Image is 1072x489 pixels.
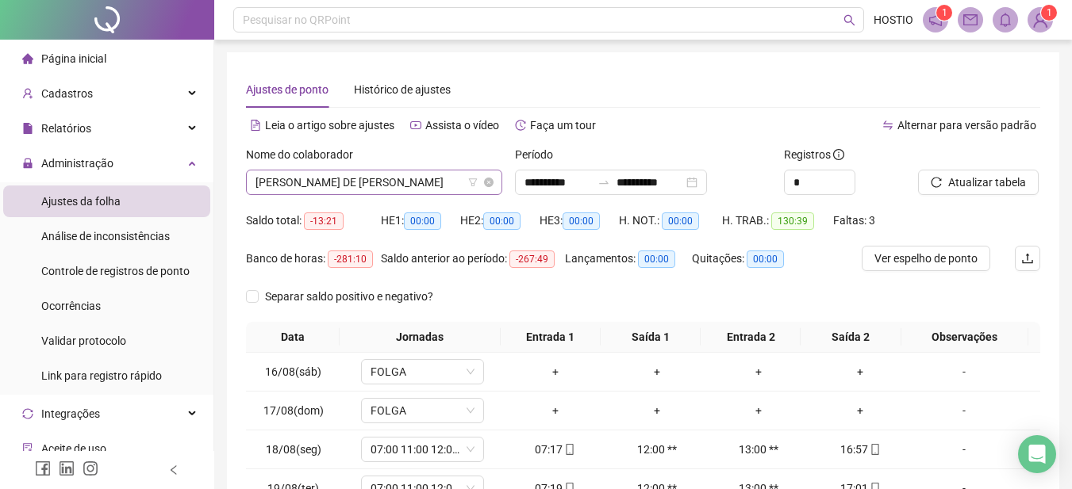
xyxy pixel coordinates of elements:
div: + [816,402,905,419]
th: Observações [901,322,1028,353]
span: -13:21 [304,212,344,230]
span: mobile [868,444,881,455]
sup: 1 [936,5,952,21]
span: down [466,367,475,376]
span: search [843,14,855,26]
span: reload [931,177,942,188]
span: 00:00 [662,212,699,230]
span: close-circle [484,178,494,187]
span: bell [998,13,1012,27]
label: Nome do colaborador [246,146,363,163]
th: Jornadas [340,322,501,353]
span: file-text [250,120,261,131]
span: history [515,120,526,131]
span: instagram [83,460,98,476]
span: home [22,53,33,64]
span: -267:49 [509,250,555,268]
span: Link para registro rápido [41,369,162,382]
div: + [613,363,701,380]
div: + [816,363,905,380]
span: sync [22,408,33,419]
th: Entrada 2 [701,322,801,353]
span: Alternar para versão padrão [897,119,1036,132]
span: Registros [784,146,844,163]
span: Página inicial [41,52,106,65]
th: Saída 2 [801,322,901,353]
span: Aceite de uso [41,442,106,455]
span: notification [928,13,943,27]
span: Administração [41,157,113,170]
span: FOLGA [371,360,475,384]
span: Assista o vídeo [425,119,499,132]
div: Histórico de ajustes [354,81,451,98]
span: Análise de inconsistências [41,230,170,243]
span: Faltas: 3 [833,214,875,227]
div: H. TRAB.: [722,212,833,230]
span: Cadastros [41,87,93,100]
div: - [917,441,1011,458]
div: - [917,363,1011,380]
div: Banco de horas: [246,250,381,268]
span: FOLGA [371,399,475,422]
span: swap-right [597,176,610,189]
span: Validar protocolo [41,334,126,347]
span: Relatórios [41,122,91,135]
span: Ocorrências [41,300,101,312]
img: 41758 [1028,8,1052,32]
span: file [22,123,33,134]
div: + [511,363,600,380]
span: upload [1021,252,1034,265]
div: Ajustes de ponto [246,81,329,98]
span: swap [882,120,893,131]
span: user-add [22,88,33,99]
span: 00:00 [563,212,600,230]
div: + [714,363,803,380]
span: to [597,176,610,189]
div: HE 1: [381,212,460,230]
span: down [466,445,475,454]
th: Entrada 1 [501,322,601,353]
span: 1 [1047,7,1052,18]
div: Lançamentos: [565,250,692,268]
div: - [917,402,1011,419]
span: left [168,464,179,476]
span: linkedin [59,460,75,476]
div: Quitações: [692,250,803,268]
div: Saldo total: [246,212,381,230]
span: filter [468,178,478,187]
span: 00:00 [638,250,675,268]
span: Leia o artigo sobre ajustes [265,119,394,132]
div: + [613,402,701,419]
sup: Atualize o seu contato no menu Meus Dados [1041,5,1057,21]
span: 00:00 [404,212,441,230]
span: 17/08(dom) [263,404,324,417]
span: HOSTIO [874,11,913,29]
span: 1 [942,7,947,18]
div: Saldo anterior ao período: [381,250,565,268]
span: ANDERSON DE JESUS GOMES [256,170,493,194]
span: audit [22,443,33,454]
div: 16:57 [816,441,905,458]
span: Atualizar tabela [948,174,1026,191]
span: info-circle [833,149,844,160]
span: mobile [563,444,575,455]
span: Ajustes da folha [41,195,121,208]
span: Separar saldo positivo e negativo? [259,288,440,305]
th: Data [246,322,340,353]
div: + [714,402,803,419]
span: lock [22,158,33,169]
span: 130:39 [771,212,814,230]
span: Ver espelho de ponto [874,250,978,267]
span: Integrações [41,407,100,420]
th: Saída 1 [601,322,701,353]
span: -281:10 [328,250,373,268]
div: H. NOT.: [619,212,722,230]
span: 16/08(sáb) [265,365,321,378]
span: facebook [35,460,51,476]
button: Atualizar tabela [918,170,1039,195]
span: Observações [908,328,1022,346]
div: + [511,402,600,419]
div: HE 2: [460,212,540,230]
span: 07:00 11:00 12:00 17:00 [371,437,475,461]
label: Período [515,146,563,163]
